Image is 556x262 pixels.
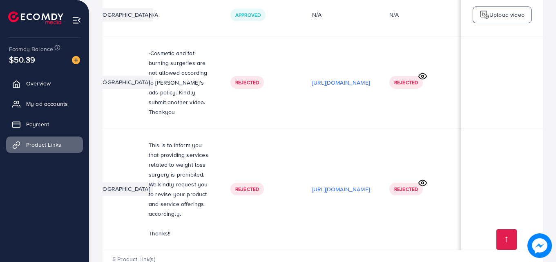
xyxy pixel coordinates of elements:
[480,10,489,20] img: logo
[235,11,261,18] span: Approved
[527,233,552,258] img: image
[6,96,83,112] a: My ad accounts
[9,54,35,65] span: $50.39
[91,182,153,195] li: [GEOGRAPHIC_DATA]
[235,186,259,193] span: Rejected
[26,79,51,87] span: Overview
[235,79,259,86] span: Rejected
[91,8,153,21] li: [GEOGRAPHIC_DATA]
[394,79,418,86] span: Rejected
[9,45,53,53] span: Ecomdy Balance
[6,116,83,132] a: Payment
[149,11,158,19] span: N/A
[489,10,525,20] p: Upload video
[6,75,83,92] a: Overview
[8,11,63,24] img: logo
[312,11,370,19] div: N/A
[26,120,49,128] span: Payment
[312,184,370,194] p: [URL][DOMAIN_NAME]
[394,186,418,193] span: Rejected
[26,141,61,149] span: Product Links
[26,100,68,108] span: My ad accounts
[389,11,399,19] div: N/A
[149,228,211,238] p: Thanks!!
[91,76,153,89] li: [GEOGRAPHIC_DATA]
[149,48,211,117] p: -Cosmetic and fat burning surgeries are not allowed according to [PERSON_NAME]'s ads policy. Kind...
[149,140,211,219] p: This is to inform you that providing services related to weight loss surgery is prohibited. We ki...
[72,16,81,25] img: menu
[72,56,80,64] img: image
[6,137,83,153] a: Product Links
[312,78,370,87] p: [URL][DOMAIN_NAME]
